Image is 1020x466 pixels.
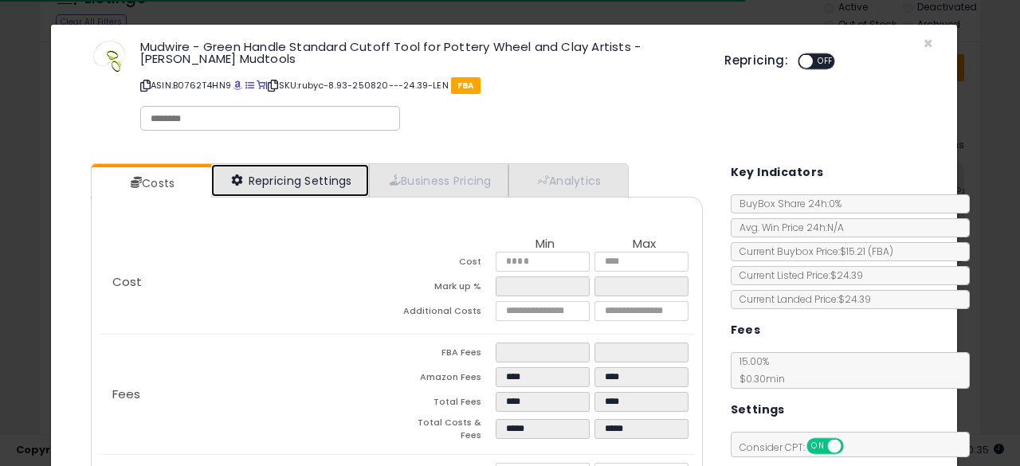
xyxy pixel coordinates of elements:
p: ASIN: B0762T4HN9 | SKU: rubyc-8.93-250820---24.39-LEN [140,72,700,98]
span: Avg. Win Price 24h: N/A [732,221,844,234]
h5: Settings [731,400,785,420]
td: Additional Costs [397,301,496,326]
a: Your listing only [257,79,265,92]
h5: Fees [731,320,761,340]
a: All offer listings [245,79,254,92]
span: × [923,32,933,55]
h5: Key Indicators [731,163,824,182]
a: BuyBox page [233,79,242,92]
span: ( FBA ) [868,245,893,258]
a: Repricing Settings [211,164,369,197]
td: Total Fees [397,392,496,417]
span: BuyBox Share 24h: 0% [732,197,841,210]
h3: Mudwire - Green Handle Standard Cutoff Tool for Pottery Wheel and Clay Artists - [PERSON_NAME] Mu... [140,41,700,65]
p: Fees [100,388,397,401]
span: Consider CPT: [732,441,865,454]
h5: Repricing: [724,54,788,67]
img: 21tR9z6VoPL._SL60_.jpg [87,41,135,72]
th: Max [594,237,693,252]
span: Current Buybox Price: [732,245,893,258]
td: FBA Fees [397,343,496,367]
p: Cost [100,276,397,288]
a: Business Pricing [369,164,508,197]
span: OFF [813,55,838,69]
td: Mark up % [397,276,496,301]
span: Current Listed Price: $24.39 [732,268,863,282]
td: Amazon Fees [397,367,496,392]
span: ON [808,440,828,453]
span: 15.00 % [732,354,785,386]
td: Total Costs & Fees [397,417,496,446]
span: OFF [841,440,866,453]
span: Current Landed Price: $24.39 [732,292,871,306]
a: Costs [92,167,210,199]
td: Cost [397,252,496,276]
span: $0.30 min [732,372,785,386]
span: FBA [451,77,481,94]
span: $15.21 [840,245,893,258]
th: Min [496,237,594,252]
a: Analytics [508,164,626,197]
